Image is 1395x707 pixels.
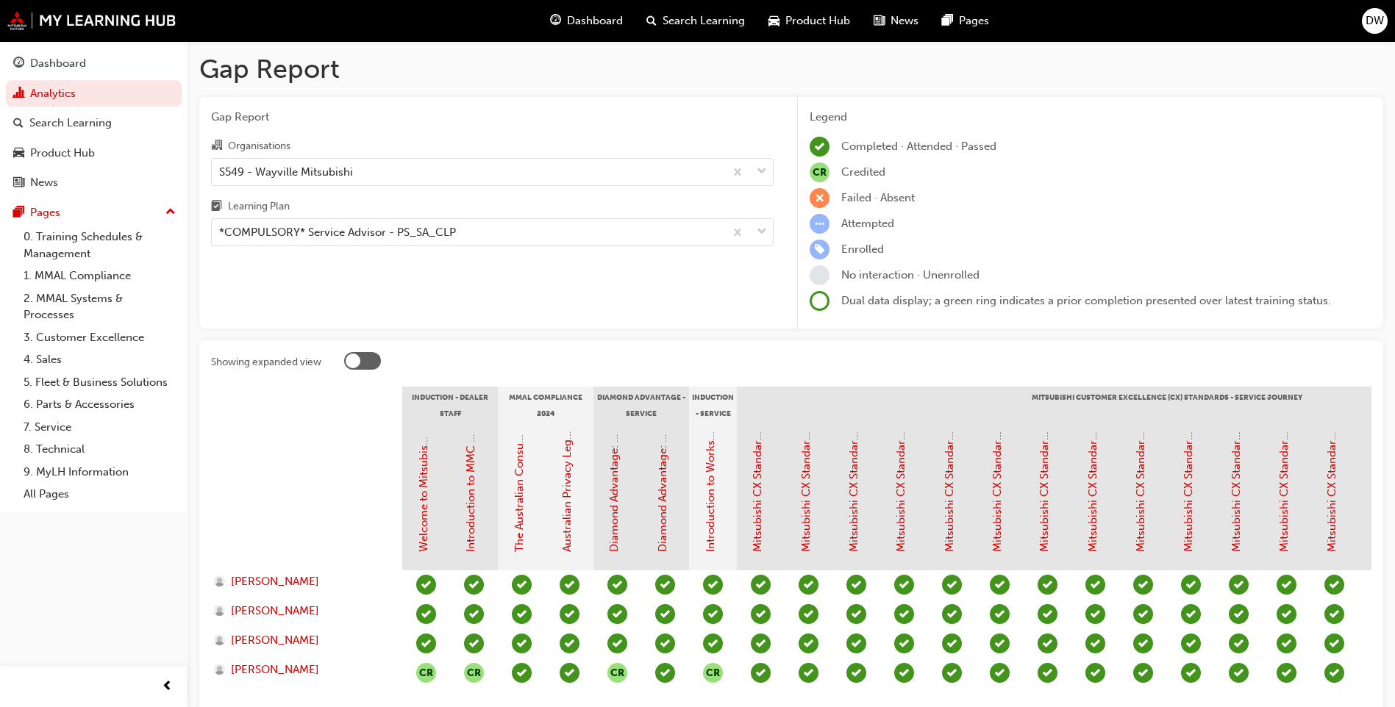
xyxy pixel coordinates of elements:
[1324,663,1344,683] span: learningRecordVerb_PASS-icon
[6,199,182,226] button: Pages
[607,575,627,595] span: learningRecordVerb_PASS-icon
[841,191,915,204] span: Failed · Absent
[810,214,829,234] span: learningRecordVerb_ATTEMPT-icon
[6,169,182,196] a: News
[799,604,818,624] span: learningRecordVerb_PASS-icon
[464,604,484,624] span: learningRecordVerb_PASS-icon
[1133,663,1153,683] span: learningRecordVerb_PASS-icon
[211,355,321,370] div: Showing expanded view
[214,632,388,649] a: [PERSON_NAME]
[608,371,621,553] a: Diamond Advantage: Fundamentals
[162,678,173,696] span: prev-icon
[703,634,723,653] span: learningRecordVerb_PASS-icon
[560,604,579,624] span: learningRecordVerb_PASS-icon
[841,165,885,179] span: Credited
[560,663,579,683] span: learningRecordVerb_PASS-icon
[30,145,95,162] div: Product Hub
[30,204,60,221] div: Pages
[1181,575,1201,595] span: learningRecordVerb_PASS-icon
[165,203,176,222] span: up-icon
[498,387,593,423] div: MMAL Compliance 2024
[655,575,675,595] span: learningRecordVerb_PASS-icon
[1038,663,1057,683] span: learningRecordVerb_PASS-icon
[942,12,953,30] span: pages-icon
[757,223,767,242] span: down-icon
[1181,634,1201,653] span: learningRecordVerb_PASS-icon
[1133,634,1153,653] span: learningRecordVerb_PASS-icon
[6,80,182,107] a: Analytics
[416,663,436,683] span: null-icon
[538,6,635,36] a: guage-iconDashboard
[550,12,561,30] span: guage-icon
[512,604,532,624] span: learningRecordVerb_PASS-icon
[990,634,1010,653] span: learningRecordVerb_PASS-icon
[1277,663,1296,683] span: learningRecordVerb_PASS-icon
[1277,575,1296,595] span: learningRecordVerb_PASS-icon
[959,12,989,29] span: Pages
[231,603,319,620] span: [PERSON_NAME]
[13,207,24,220] span: pages-icon
[655,604,675,624] span: learningRecordVerb_PASS-icon
[846,575,866,595] span: learningRecordVerb_PASS-icon
[1181,604,1201,624] span: learningRecordVerb_PASS-icon
[757,162,767,182] span: down-icon
[751,575,771,595] span: learningRecordVerb_PASS-icon
[464,663,484,683] button: null-icon
[1038,634,1057,653] span: learningRecordVerb_PASS-icon
[990,663,1010,683] span: learningRecordVerb_PASS-icon
[891,12,918,29] span: News
[13,117,24,130] span: search-icon
[1181,663,1201,683] span: learningRecordVerb_PASS-icon
[689,387,737,423] div: Induction - Service Advisor
[18,416,182,439] a: 7. Service
[199,53,1383,85] h1: Gap Report
[18,438,182,461] a: 8. Technical
[416,604,436,624] span: learningRecordVerb_COMPLETE-icon
[18,326,182,349] a: 3. Customer Excellence
[663,12,745,29] span: Search Learning
[512,663,532,683] span: learningRecordVerb_PASS-icon
[930,6,1001,36] a: pages-iconPages
[512,575,532,595] span: learningRecordVerb_PASS-icon
[211,140,222,153] span: organisation-icon
[1229,634,1249,653] span: learningRecordVerb_PASS-icon
[607,604,627,624] span: learningRecordVerb_PASS-icon
[703,604,723,624] span: learningRecordVerb_PASS-icon
[402,387,498,423] div: Induction - Dealer Staff
[231,632,319,649] span: [PERSON_NAME]
[219,224,456,241] div: *COMPULSORY* Service Advisor - PS_SA_CLP
[30,174,58,191] div: News
[219,163,353,180] div: S549 - Wayville Mitsubishi
[942,663,962,683] span: learningRecordVerb_PASS-icon
[841,243,884,256] span: Enrolled
[810,109,1371,126] div: Legend
[29,115,112,132] div: Search Learning
[512,634,532,653] span: learningRecordVerb_PASS-icon
[1362,8,1388,34] button: DW
[18,348,182,371] a: 4. Sales
[464,575,484,595] span: learningRecordVerb_PASS-icon
[13,147,24,160] span: car-icon
[785,12,850,29] span: Product Hub
[874,12,885,30] span: news-icon
[810,265,829,285] span: learningRecordVerb_NONE-icon
[703,575,723,595] span: learningRecordVerb_PASS-icon
[703,663,723,683] span: null-icon
[18,393,182,416] a: 6. Parts & Accessories
[214,603,388,620] a: [PERSON_NAME]
[751,604,771,624] span: learningRecordVerb_PASS-icon
[228,199,290,214] div: Learning Plan
[560,575,579,595] span: learningRecordVerb_PASS-icon
[841,140,996,153] span: Completed · Attended · Passed
[13,87,24,101] span: chart-icon
[7,11,176,30] a: mmal
[846,663,866,683] span: learningRecordVerb_PASS-icon
[799,663,818,683] span: learningRecordVerb_PASS-icon
[6,47,182,199] button: DashboardAnalyticsSearch LearningProduct HubNews
[1085,604,1105,624] span: learningRecordVerb_PASS-icon
[567,12,623,29] span: Dashboard
[655,663,675,683] span: learningRecordVerb_PASS-icon
[942,604,962,624] span: learningRecordVerb_PASS-icon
